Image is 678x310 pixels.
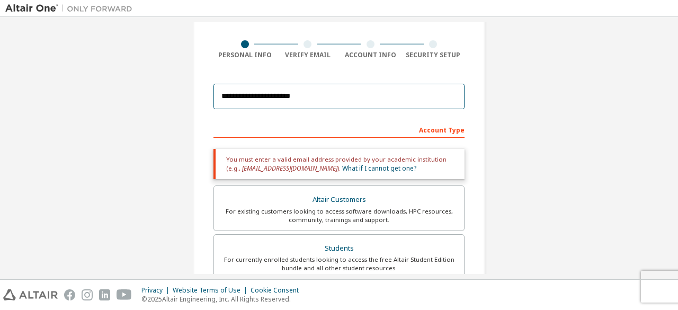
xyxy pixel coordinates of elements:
div: Personal Info [213,51,276,59]
div: Students [220,241,458,256]
div: Privacy [141,286,173,295]
div: You must enter a valid email address provided by your academic institution (e.g., ). [213,149,465,179]
div: Account Type [213,121,465,138]
div: Website Terms of Use [173,286,251,295]
img: Altair One [5,3,138,14]
div: For currently enrolled students looking to access the free Altair Student Edition bundle and all ... [220,255,458,272]
img: instagram.svg [82,289,93,300]
img: linkedin.svg [99,289,110,300]
span: [EMAIL_ADDRESS][DOMAIN_NAME] [242,164,337,173]
p: © 2025 Altair Engineering, Inc. All Rights Reserved. [141,295,305,304]
img: youtube.svg [117,289,132,300]
img: altair_logo.svg [3,289,58,300]
div: Verify Email [276,51,340,59]
div: For existing customers looking to access software downloads, HPC resources, community, trainings ... [220,207,458,224]
a: What if I cannot get one? [342,164,416,173]
div: Account Info [339,51,402,59]
div: Security Setup [402,51,465,59]
img: facebook.svg [64,289,75,300]
div: Cookie Consent [251,286,305,295]
div: Altair Customers [220,192,458,207]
